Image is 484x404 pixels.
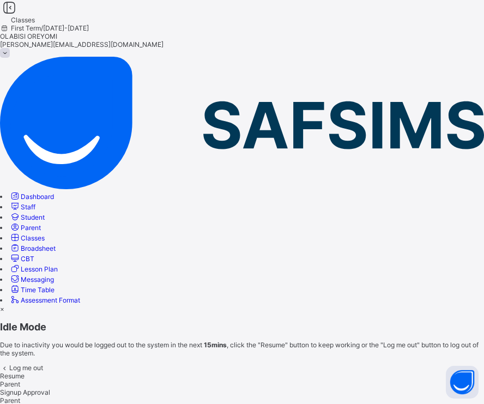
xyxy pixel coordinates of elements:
[9,286,55,294] a: Time Table
[21,234,45,242] span: Classes
[9,265,58,273] a: Lesson Plan
[21,213,45,221] span: Student
[11,16,35,24] span: Classes
[21,224,41,232] span: Parent
[9,224,41,232] a: Parent
[9,192,54,201] a: Dashboard
[21,265,58,273] span: Lesson Plan
[9,296,80,304] a: Assessment Format
[9,275,54,284] a: Messaging
[9,244,56,252] a: Broadsheet
[9,234,45,242] a: Classes
[21,296,80,304] span: Assessment Format
[21,244,56,252] span: Broadsheet
[9,203,35,211] a: Staff
[9,255,34,263] a: CBT
[204,341,227,349] strong: 15mins
[446,366,479,399] button: Open asap
[21,275,54,284] span: Messaging
[21,203,35,211] span: Staff
[9,364,43,372] span: Log me out
[21,192,54,201] span: Dashboard
[21,286,55,294] span: Time Table
[9,213,45,221] a: Student
[21,255,34,263] span: CBT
